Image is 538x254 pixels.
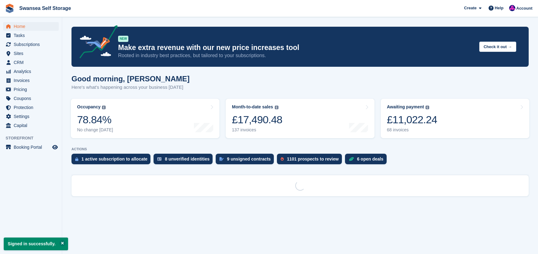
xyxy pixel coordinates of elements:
[118,52,474,59] p: Rooted in industry best practices, but tailored to your subscriptions.
[479,42,516,52] button: Check it out →
[3,112,59,121] a: menu
[3,85,59,94] a: menu
[14,121,51,130] span: Capital
[71,147,529,151] p: ACTIONS
[387,104,424,110] div: Awaiting payment
[281,157,284,161] img: prospect-51fa495bee0391a8d652442698ab0144808aea92771e9ea1ae160a38d050c398.svg
[14,94,51,103] span: Coupons
[71,99,219,138] a: Occupancy 78.84% No change [DATE]
[154,154,216,167] a: 8 unverified identities
[381,99,529,138] a: Awaiting payment £11,022.24 68 invoices
[216,154,277,167] a: 9 unsigned contracts
[71,154,154,167] a: 1 active subscription to allocate
[277,154,345,167] a: 1101 prospects to review
[14,22,51,31] span: Home
[5,4,14,13] img: stora-icon-8386f47178a22dfd0bd8f6a31ec36ba5ce8667c1dd55bd0f319d3a0aa187defe.svg
[3,94,59,103] a: menu
[14,31,51,40] span: Tasks
[287,156,339,161] div: 1101 prospects to review
[3,31,59,40] a: menu
[3,143,59,152] a: menu
[157,157,162,161] img: verify_identity-adf6edd0f0f0b5bbfe63781bf79b02c33cf7c696d77639b501bdc392416b5a36.svg
[74,25,118,61] img: price-adjustments-announcement-icon-8257ccfd72463d97f412b2fc003d46551f7dbcb40ab6d574587a9cd5c0d94...
[425,106,429,109] img: icon-info-grey-7440780725fd019a000dd9b08b2336e03edf1995a4989e88bcd33f0948082b44.svg
[3,121,59,130] a: menu
[226,99,374,138] a: Month-to-date sales £17,490.48 137 invoices
[14,40,51,49] span: Subscriptions
[14,76,51,85] span: Invoices
[516,5,532,11] span: Account
[387,113,437,126] div: £11,022.24
[3,58,59,67] a: menu
[14,103,51,112] span: Protection
[357,156,384,161] div: 6 open deals
[14,49,51,58] span: Sites
[232,104,273,110] div: Month-to-date sales
[387,127,437,133] div: 68 invoices
[275,106,278,109] img: icon-info-grey-7440780725fd019a000dd9b08b2336e03edf1995a4989e88bcd33f0948082b44.svg
[81,156,147,161] div: 1 active subscription to allocate
[464,5,476,11] span: Create
[349,157,354,161] img: deal-1b604bf984904fb50ccaf53a9ad4b4a5d6e5aea283cecdc64d6e3604feb123c2.svg
[14,58,51,67] span: CRM
[232,113,282,126] div: £17,490.48
[3,40,59,49] a: menu
[71,84,190,91] p: Here's what's happening across your business [DATE]
[14,143,51,152] span: Booking Portal
[14,85,51,94] span: Pricing
[17,3,73,13] a: Swansea Self Storage
[227,156,271,161] div: 9 unsigned contracts
[4,238,68,250] p: Signed in successfully.
[345,154,390,167] a: 6 open deals
[3,76,59,85] a: menu
[14,112,51,121] span: Settings
[102,106,106,109] img: icon-info-grey-7440780725fd019a000dd9b08b2336e03edf1995a4989e88bcd33f0948082b44.svg
[77,127,113,133] div: No change [DATE]
[14,67,51,76] span: Analytics
[3,67,59,76] a: menu
[118,43,474,52] p: Make extra revenue with our new price increases tool
[232,127,282,133] div: 137 invoices
[118,36,128,42] div: NEW
[219,157,224,161] img: contract_signature_icon-13c848040528278c33f63329250d36e43548de30e8caae1d1a13099fd9432cc5.svg
[6,135,62,141] span: Storefront
[3,49,59,58] a: menu
[165,156,209,161] div: 8 unverified identities
[75,157,78,161] img: active_subscription_to_allocate_icon-d502201f5373d7db506a760aba3b589e785aa758c864c3986d89f69b8ff3...
[495,5,504,11] span: Help
[509,5,515,11] img: Donna Davies
[3,103,59,112] a: menu
[77,113,113,126] div: 78.84%
[51,143,59,151] a: Preview store
[3,22,59,31] a: menu
[77,104,100,110] div: Occupancy
[71,75,190,83] h1: Good morning, [PERSON_NAME]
